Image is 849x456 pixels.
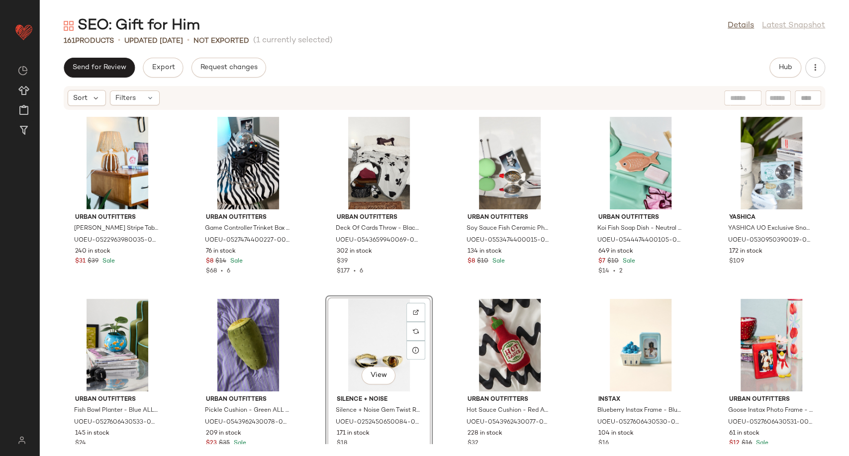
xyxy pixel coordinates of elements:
span: Sale [490,258,505,265]
img: 0544474400105_014_a2 [590,117,691,209]
span: Urban Outfitters [75,213,160,222]
span: $14 [215,257,226,266]
span: Sale [754,440,768,447]
span: View [370,371,387,379]
button: View [362,366,395,384]
span: Send for Review [72,64,126,72]
img: 0543962430077_060_a2 [460,299,560,391]
span: UOEU-0553474400015-000-000 [467,236,551,245]
span: Hub [778,64,792,72]
span: Sale [232,440,246,447]
span: $10 [607,257,619,266]
span: 228 in stock [468,429,502,438]
img: 0527606430531_060_a2 [721,299,822,391]
span: 145 in stock [75,429,109,438]
div: Products [64,36,114,46]
span: 6 [360,268,363,274]
p: Not Exported [193,36,249,46]
img: 0543962430078_030_a2 [198,299,298,391]
span: 76 in stock [206,247,236,256]
img: heart_red.DM2ytmEG.svg [14,22,34,42]
span: UOEU-0527606430530-000-040 [597,418,682,427]
button: Export [143,58,183,78]
span: $10 [477,257,488,266]
span: Yashica [729,213,814,222]
span: Instax [598,395,683,404]
span: Silence + Noise Gem Twist Rings 2-Pack - Gold M at Urban Outfitters [336,406,420,415]
button: Request changes [191,58,266,78]
span: UOEU-0527606430531-000-060 [728,418,813,427]
span: (1 currently selected) [253,35,333,47]
span: $8 [468,257,475,266]
span: Goose Instax Photo Frame - Red ALL at Urban Outfitters [728,406,813,415]
img: svg%3e [413,328,419,334]
span: 134 in stock [468,247,502,256]
span: 104 in stock [598,429,634,438]
img: svg%3e [64,21,74,31]
img: 0527474400227_000_a2 [198,117,298,209]
span: Urban Outfitters [729,395,814,404]
span: YASHICA UO Exclusive Snoopy Digital Camera - Blue ALL at Urban Outfitters [728,224,813,233]
span: Sort [73,93,88,103]
span: UOEU-0527606430533-000-040 [74,418,159,427]
span: Blueberry Instax Frame - Blue ALL at Urban Outfitters [597,406,682,415]
span: Urban Outfitters [337,213,421,222]
span: Urban Outfitters [206,213,290,222]
span: $8 [206,257,213,266]
span: Game Controller Trinket Box ALL at Urban Outfitters [205,224,289,233]
span: Deck Of Cards Throw - Black/White 125cm x 150cm at Urban Outfitters [336,224,420,233]
img: 0530950390019_040_a2 [721,117,822,209]
a: Details [728,20,754,32]
img: 0543659940069_018_a2 [329,117,429,209]
span: $12 [729,439,740,448]
img: 0553474400015_000_a2 [460,117,560,209]
button: Send for Review [64,58,135,78]
span: • [118,35,120,47]
span: $68 [206,268,217,274]
span: $23 [206,439,217,448]
span: Fish Bowl Planter - Blue ALL at Urban Outfitters [74,406,159,415]
span: • [609,268,619,274]
span: $24 [75,439,86,448]
img: svg%3e [18,66,28,76]
img: 0252450650084_070_b [329,299,429,391]
span: UOEU-0543962430077-000-060 [467,418,551,427]
span: 61 in stock [729,429,759,438]
span: $35 [219,439,230,448]
span: 6 [227,268,230,274]
span: $16 [598,439,609,448]
span: UOEU-0543962430078-000-030 [205,418,289,427]
span: Urban Outfitters [598,213,683,222]
img: svg%3e [12,436,31,444]
img: 0522963980035_020_a2 [67,117,168,209]
img: svg%3e [413,309,419,315]
span: 161 [64,37,75,45]
span: $16 [742,439,752,448]
span: Urban Outfitters [75,395,160,404]
span: Hot Sauce Cushion - Red ALL at Urban Outfitters [467,406,551,415]
span: Urban Outfitters [468,395,552,404]
span: UOEU-0527474400227-000-000 [205,236,289,245]
span: $32 [468,439,478,448]
span: [PERSON_NAME] Stripe Table Lamp - Brown ALL at Urban Outfitters [74,224,159,233]
span: $39 [88,257,98,266]
img: 0527606430530_040_b [590,299,691,391]
span: $39 [337,257,348,266]
span: Request changes [200,64,258,72]
span: Filters [115,93,136,103]
span: Urban Outfitters [468,213,552,222]
span: $177 [337,268,350,274]
span: $7 [598,257,605,266]
span: 2 [619,268,623,274]
span: Pickle Cushion - Green ALL at Urban Outfitters [205,406,289,415]
span: UOEU-0543659940069-000-018 [336,236,420,245]
span: UOEU-0252450650084-000-070 [336,418,420,427]
span: Soy Sauce Fish Ceramic Photo Holder ALL at Urban Outfitters [467,224,551,233]
span: UOEU-0530950390019-000-040 [728,236,813,245]
span: UOEU-0544474400105-000-014 [597,236,682,245]
p: updated [DATE] [124,36,183,46]
span: 302 in stock [337,247,372,256]
button: Hub [769,58,801,78]
span: 240 in stock [75,247,110,256]
span: $109 [729,257,744,266]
